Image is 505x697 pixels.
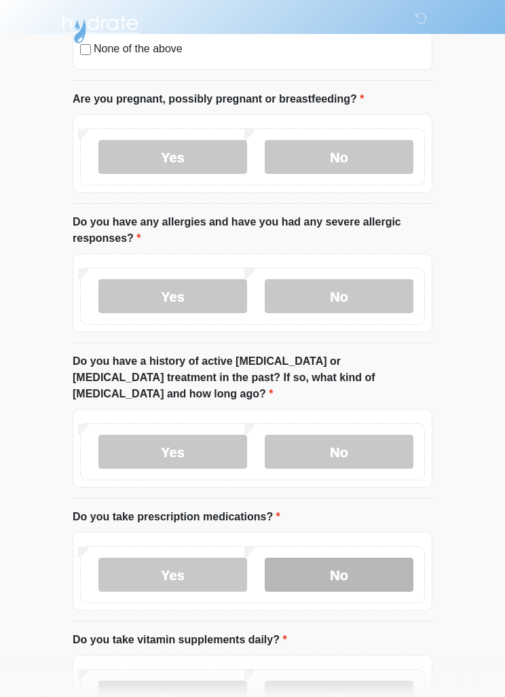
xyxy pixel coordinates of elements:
label: Do you take prescription medications? [73,509,280,525]
label: Do you have any allergies and have you had any severe allergic responses? [73,214,432,247]
label: Yes [98,558,247,592]
label: Do you have a history of active [MEDICAL_DATA] or [MEDICAL_DATA] treatment in the past? If so, wh... [73,353,432,402]
label: Yes [98,279,247,313]
label: No [265,558,413,592]
img: Hydrate IV Bar - Scottsdale Logo [59,10,141,44]
label: No [265,140,413,174]
label: Do you take vitamin supplements daily? [73,632,287,648]
label: Are you pregnant, possibly pregnant or breastfeeding? [73,91,364,107]
label: No [265,435,413,469]
label: Yes [98,140,247,174]
label: No [265,279,413,313]
label: Yes [98,435,247,469]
